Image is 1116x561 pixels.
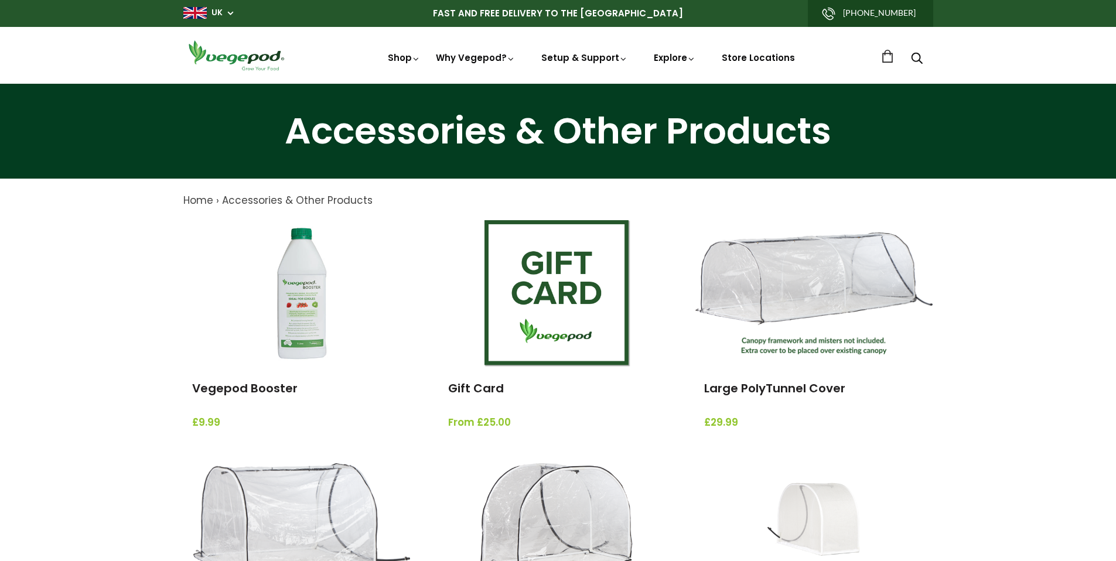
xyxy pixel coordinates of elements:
[192,415,412,430] span: £9.99
[911,53,923,66] a: Search
[216,193,219,207] span: ›
[704,380,845,396] a: Large PolyTunnel Cover
[448,415,668,430] span: From £25.00
[183,193,933,208] nav: breadcrumbs
[436,52,516,64] a: Why Vegepod?
[192,380,298,396] a: Vegepod Booster
[541,52,628,64] a: Setup & Support
[388,52,421,64] a: Shop
[484,220,631,367] img: Gift Card
[695,232,933,355] img: Large PolyTunnel Cover
[15,113,1101,149] h1: Accessories & Other Products
[228,220,375,367] img: Vegepod Booster
[654,52,696,64] a: Explore
[211,7,223,19] a: UK
[183,193,213,207] a: Home
[183,39,289,72] img: Vegepod
[222,193,373,207] a: Accessories & Other Products
[448,380,504,396] a: Gift Card
[183,7,207,19] img: gb_large.png
[704,415,924,430] span: £29.99
[722,52,795,64] a: Store Locations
